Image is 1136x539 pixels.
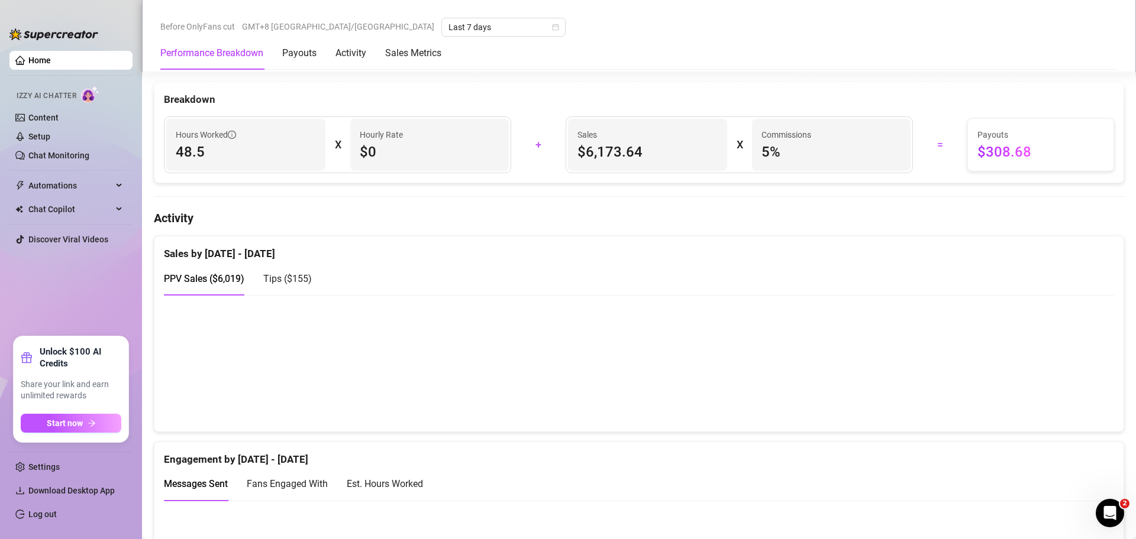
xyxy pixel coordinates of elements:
span: Download Desktop App [28,486,115,495]
span: thunderbolt [15,181,25,190]
a: Home [28,56,51,65]
span: calendar [552,24,559,31]
span: Chat Copilot [28,200,112,219]
div: X [737,135,743,154]
div: Sales by [DATE] - [DATE] [164,236,1114,262]
span: 2 [1120,499,1129,508]
div: X [335,135,341,154]
a: Setup [28,132,50,141]
span: $6,173.64 [577,142,718,161]
img: logo-BBDzfeDw.svg [9,28,98,40]
strong: Unlock $100 AI Credits [40,346,121,369]
span: 48.5 [176,142,316,161]
div: + [518,135,559,154]
span: Automations [28,176,112,195]
span: Before OnlyFans cut [160,18,235,35]
span: Last 7 days [448,18,559,36]
span: Sales [577,128,718,141]
span: download [15,486,25,495]
button: Start nowarrow-right [21,414,121,433]
div: Performance Breakdown [160,46,263,60]
div: Est. Hours Worked [347,476,423,491]
span: Share your link and earn unlimited rewards [21,379,121,402]
article: Hourly Rate [360,128,403,141]
a: Settings [28,462,60,472]
span: Izzy AI Chatter [17,90,76,102]
span: $0 [360,142,500,161]
span: Fans Engaged With [247,478,328,489]
span: gift [21,352,33,363]
span: info-circle [228,131,236,139]
span: arrow-right [88,419,96,427]
span: 5 % [761,142,902,161]
div: Activity [335,46,366,60]
div: Sales Metrics [385,46,441,60]
a: Chat Monitoring [28,151,89,160]
a: Discover Viral Videos [28,235,108,244]
span: $308.68 [977,142,1104,161]
a: Log out [28,509,57,519]
span: PPV Sales ( $6,019 ) [164,273,244,284]
div: Payouts [282,46,317,60]
div: = [920,135,960,154]
span: Tips ( $155 ) [263,273,312,284]
iframe: Intercom live chat [1096,499,1124,527]
div: Breakdown [164,92,1114,108]
span: Hours Worked [176,128,236,141]
span: GMT+8 [GEOGRAPHIC_DATA]/[GEOGRAPHIC_DATA] [242,18,434,35]
h4: Activity [154,210,1124,226]
div: Engagement by [DATE] - [DATE] [164,442,1114,467]
img: AI Chatter [81,86,99,103]
img: Chat Copilot [15,205,23,213]
article: Commissions [761,128,811,141]
a: Content [28,113,59,122]
span: Payouts [977,128,1104,141]
span: Messages Sent [164,478,228,489]
span: Start now [47,418,83,428]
